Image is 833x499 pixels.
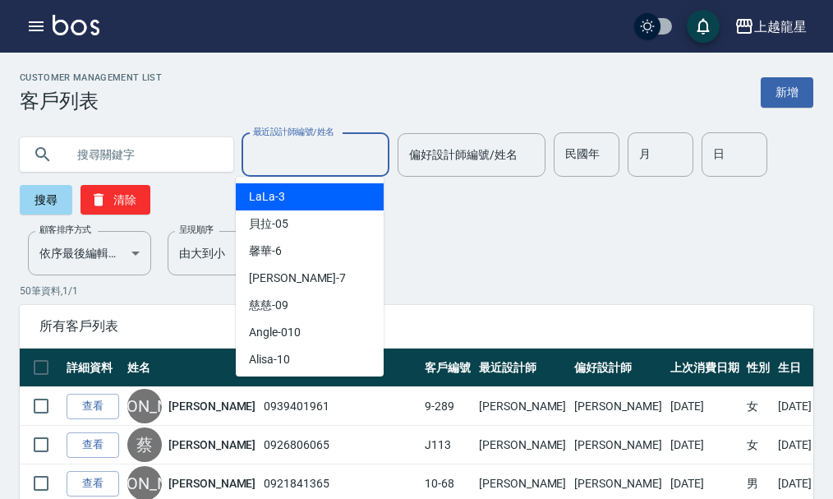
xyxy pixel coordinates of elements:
[123,349,260,387] th: 姓名
[475,387,570,426] td: [PERSON_NAME]
[666,387,743,426] td: [DATE]
[20,284,813,298] p: 50 筆資料, 1 / 1
[421,387,475,426] td: 9-289
[67,471,119,497] a: 查看
[39,224,91,236] label: 顧客排序方式
[728,10,813,44] button: 上越龍星
[253,126,334,138] label: 最近設計師編號/姓名
[475,349,570,387] th: 最近設計師
[260,426,421,464] td: 0926806065
[168,475,255,492] a: [PERSON_NAME]
[20,185,72,215] button: 搜尋
[249,351,290,368] span: Alisa -10
[774,349,825,387] th: 生日
[774,387,825,426] td: [DATE]
[39,318,794,335] span: 所有客戶列表
[28,231,151,275] div: 依序最後編輯時間
[66,132,220,177] input: 搜尋關鍵字
[687,10,720,43] button: save
[421,349,475,387] th: 客戶編號
[67,394,119,419] a: 查看
[249,324,301,341] span: Angle -010
[127,389,162,423] div: [PERSON_NAME]
[743,349,774,387] th: 性別
[62,349,123,387] th: 詳細資料
[67,432,119,458] a: 查看
[249,243,282,260] span: 馨華 -6
[53,15,99,35] img: Logo
[743,387,774,426] td: 女
[249,297,288,314] span: 慈慈 -09
[249,215,288,233] span: 貝拉 -05
[168,437,255,453] a: [PERSON_NAME]
[666,426,743,464] td: [DATE]
[168,231,291,275] div: 由大到小
[570,426,665,464] td: [PERSON_NAME]
[20,72,162,83] h2: Customer Management List
[774,426,825,464] td: [DATE]
[570,387,665,426] td: [PERSON_NAME]
[179,224,214,236] label: 呈現順序
[260,387,421,426] td: 0939401961
[127,427,162,462] div: 蔡
[761,77,813,108] a: 新增
[743,426,774,464] td: 女
[421,426,475,464] td: J113
[81,185,150,215] button: 清除
[168,398,255,414] a: [PERSON_NAME]
[249,188,285,206] span: LaLa -3
[249,270,346,287] span: [PERSON_NAME] -7
[754,16,807,37] div: 上越龍星
[570,349,665,387] th: 偏好設計師
[666,349,743,387] th: 上次消費日期
[475,426,570,464] td: [PERSON_NAME]
[20,90,162,113] h3: 客戶列表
